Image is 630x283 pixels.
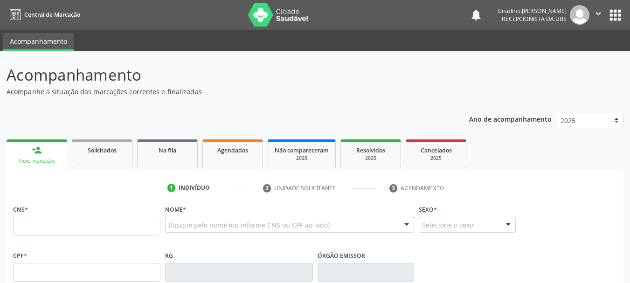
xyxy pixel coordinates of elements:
[422,220,473,230] span: Selecione o sexo
[168,220,330,230] span: Busque pelo nome (ou informe CNS ou CPF ao lado)
[589,5,607,25] button: 
[165,202,186,217] label: Nome
[7,87,438,97] p: Acompanhe a situação das marcações correntes e finalizadas
[13,158,61,165] div: Nova marcação
[419,202,437,217] label: Sexo
[179,184,210,192] div: Indivíduo
[421,146,452,154] span: Cancelados
[7,63,438,87] p: Acompanhamento
[275,146,329,154] span: Não compareceram
[469,113,552,124] p: Ano de acompanhamento
[498,7,567,15] div: Ursulino [PERSON_NAME]
[13,202,28,217] label: CNS
[570,5,589,25] img: img
[593,8,603,19] i: 
[470,8,483,21] button: notifications
[165,248,173,263] label: RG
[217,146,248,154] span: Agendados
[347,155,394,162] div: 2025
[24,11,80,19] span: Central de Marcação
[502,15,567,23] span: Recepcionista da UBS
[32,145,42,155] div: person_add
[607,7,623,23] button: apps
[356,146,385,154] span: Resolvidos
[3,33,74,51] a: Acompanhamento
[7,7,80,22] a: Central de Marcação
[413,155,459,162] div: 2025
[159,146,176,154] span: Na fila
[167,184,176,192] div: 1
[88,146,117,154] span: Solicitados
[275,155,329,162] div: 2025
[318,248,365,263] label: Órgão emissor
